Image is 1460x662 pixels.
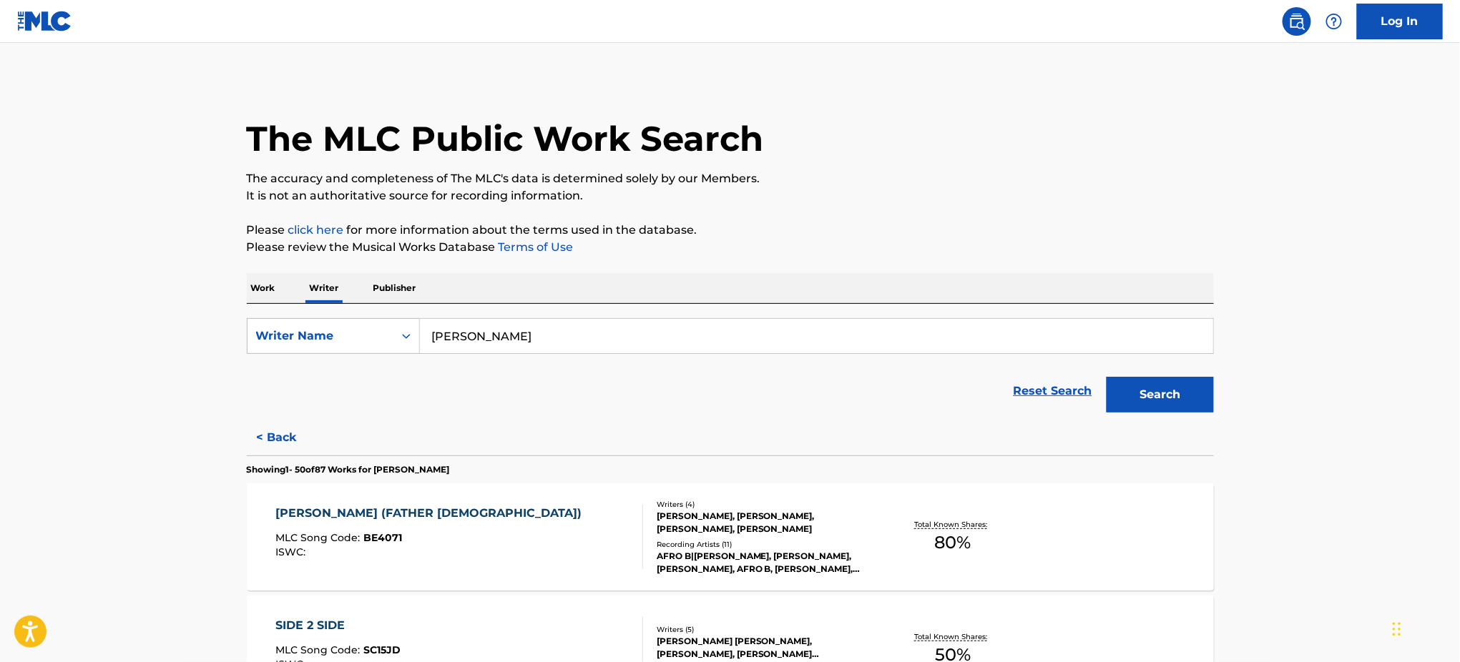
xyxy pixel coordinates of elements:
img: search [1288,13,1305,30]
img: help [1326,13,1343,30]
div: Writers ( 4 ) [657,499,873,510]
div: [PERSON_NAME], [PERSON_NAME], [PERSON_NAME], [PERSON_NAME] [657,510,873,535]
div: Writer Name [256,327,385,345]
p: Showing 1 - 50 of 87 Works for [PERSON_NAME] [247,463,450,476]
iframe: Chat Widget [1388,593,1460,662]
div: SIDE 2 SIDE [275,617,401,634]
span: SC15JD [363,643,401,656]
a: [PERSON_NAME] (FATHER [DEMOGRAPHIC_DATA])MLC Song Code:BE4071ISWC:Writers (4)[PERSON_NAME], [PERS... [247,483,1214,591]
p: It is not an authoritative source for recording information. [247,187,1214,204]
span: ISWC : [275,545,309,558]
img: MLC Logo [17,11,72,31]
span: 80 % [935,530,971,555]
form: Search Form [247,318,1214,420]
span: MLC Song Code : [275,643,363,656]
a: Reset Search [1006,375,1099,407]
div: AFRO B|[PERSON_NAME], [PERSON_NAME],[PERSON_NAME], AFRO B, [PERSON_NAME], AFRO B, [PERSON_NAME], ... [657,550,873,575]
p: Writer [305,273,343,303]
div: [PERSON_NAME] (FATHER [DEMOGRAPHIC_DATA]) [275,505,589,522]
div: Drag [1393,608,1401,651]
a: Log In [1357,4,1443,39]
div: Help [1320,7,1348,36]
span: MLC Song Code : [275,531,363,544]
p: Total Known Shares: [915,519,991,530]
span: BE4071 [363,531,402,544]
div: Writers ( 5 ) [657,624,873,635]
p: Total Known Shares: [915,631,991,642]
a: Terms of Use [496,240,574,254]
p: Publisher [369,273,421,303]
p: Please for more information about the terms used in the database. [247,222,1214,239]
p: Work [247,273,280,303]
p: The accuracy and completeness of The MLC's data is determined solely by our Members. [247,170,1214,187]
a: click here [288,223,344,237]
div: Recording Artists ( 11 ) [657,539,873,550]
p: Please review the Musical Works Database [247,239,1214,256]
button: < Back [247,420,333,455]
a: Public Search [1283,7,1311,36]
div: [PERSON_NAME] [PERSON_NAME], [PERSON_NAME], [PERSON_NAME] [PERSON_NAME], [PERSON_NAME] [657,635,873,661]
h1: The MLC Public Work Search [247,117,764,160]
button: Search [1107,377,1214,412]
